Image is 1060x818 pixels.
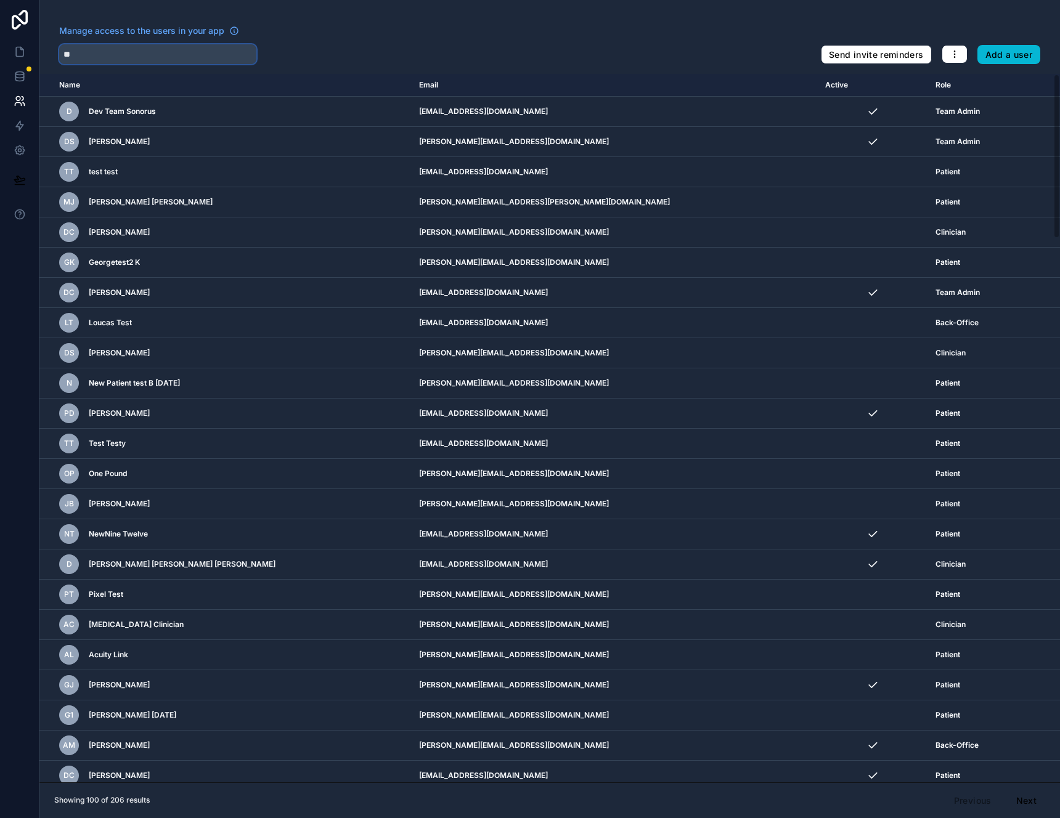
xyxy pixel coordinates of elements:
[64,137,75,147] span: DS
[936,197,960,207] span: Patient
[412,368,818,399] td: [PERSON_NAME][EMAIL_ADDRESS][DOMAIN_NAME]
[412,157,818,187] td: [EMAIL_ADDRESS][DOMAIN_NAME]
[928,74,1019,97] th: Role
[65,499,74,509] span: JB
[936,378,960,388] span: Patient
[89,589,123,599] span: Pixel Test
[89,197,213,207] span: [PERSON_NAME] [PERSON_NAME]
[89,710,176,720] span: [PERSON_NAME] [DATE]
[89,227,150,237] span: [PERSON_NAME]
[412,278,818,308] td: [EMAIL_ADDRESS][DOMAIN_NAME]
[67,107,72,116] span: D
[412,429,818,459] td: [EMAIL_ADDRESS][DOMAIN_NAME]
[63,197,75,207] span: MJ
[936,529,960,539] span: Patient
[89,107,156,116] span: Dev Team Sonorus
[936,439,960,448] span: Patient
[412,580,818,610] td: [PERSON_NAME][EMAIL_ADDRESS][DOMAIN_NAME]
[936,620,966,630] span: Clinician
[818,74,928,97] th: Active
[412,549,818,580] td: [EMAIL_ADDRESS][DOMAIN_NAME]
[936,107,980,116] span: Team Admin
[1008,790,1045,811] button: Next
[39,74,412,97] th: Name
[412,610,818,640] td: [PERSON_NAME][EMAIL_ADDRESS][DOMAIN_NAME]
[936,288,980,298] span: Team Admin
[64,257,75,267] span: GK
[64,529,75,539] span: NT
[64,650,74,660] span: AL
[412,308,818,338] td: [EMAIL_ADDRESS][DOMAIN_NAME]
[64,439,74,448] span: TT
[936,589,960,599] span: Patient
[936,559,966,569] span: Clinician
[936,348,966,358] span: Clinician
[89,137,150,147] span: [PERSON_NAME]
[64,408,75,418] span: PD
[64,469,75,479] span: OP
[936,137,980,147] span: Team Admin
[412,97,818,127] td: [EMAIL_ADDRESS][DOMAIN_NAME]
[64,680,74,690] span: GJ
[412,761,818,791] td: [EMAIL_ADDRESS][DOMAIN_NAME]
[39,74,1060,782] div: scrollable content
[89,529,148,539] span: NewNine Twelve
[67,378,72,388] span: N
[64,167,74,177] span: tt
[936,499,960,509] span: Patient
[89,408,150,418] span: [PERSON_NAME]
[412,399,818,429] td: [EMAIL_ADDRESS][DOMAIN_NAME]
[89,771,150,780] span: [PERSON_NAME]
[64,348,75,358] span: DS
[89,499,150,509] span: [PERSON_NAME]
[412,489,818,519] td: [PERSON_NAME][EMAIL_ADDRESS][DOMAIN_NAME]
[936,167,960,177] span: Patient
[412,338,818,368] td: [PERSON_NAME][EMAIL_ADDRESS][DOMAIN_NAME]
[89,620,184,630] span: [MEDICAL_DATA] Clinician
[412,127,818,157] td: [PERSON_NAME][EMAIL_ADDRESS][DOMAIN_NAME]
[412,248,818,278] td: [PERSON_NAME][EMAIL_ADDRESS][DOMAIN_NAME]
[89,288,150,298] span: [PERSON_NAME]
[412,459,818,489] td: [PERSON_NAME][EMAIL_ADDRESS][DOMAIN_NAME]
[412,74,818,97] th: Email
[89,257,140,267] span: Georgetest2 K
[63,771,75,780] span: DC
[59,25,239,37] a: Manage access to the users in your app
[89,318,132,328] span: Loucas Test
[54,795,150,805] span: Showing 100 of 206 results
[936,740,979,750] span: Back-Office
[936,469,960,479] span: Patient
[89,650,128,660] span: Acuity Link
[977,45,1041,65] button: Add a user
[89,740,150,750] span: [PERSON_NAME]
[936,680,960,690] span: Patient
[89,378,180,388] span: New Patient test B [DATE]
[63,740,75,750] span: AM
[59,25,224,37] span: Manage access to the users in your app
[821,45,931,65] button: Send invite reminders
[89,439,126,448] span: Test Testy
[412,731,818,761] td: [PERSON_NAME][EMAIL_ADDRESS][DOMAIN_NAME]
[64,589,74,599] span: PT
[936,650,960,660] span: Patient
[89,469,127,479] span: One Pound
[936,227,966,237] span: Clinician
[63,620,75,630] span: AC
[89,167,118,177] span: test test
[65,710,73,720] span: G1
[412,640,818,670] td: [PERSON_NAME][EMAIL_ADDRESS][DOMAIN_NAME]
[936,771,960,780] span: Patient
[412,217,818,248] td: [PERSON_NAME][EMAIL_ADDRESS][DOMAIN_NAME]
[63,288,75,298] span: DC
[412,187,818,217] td: [PERSON_NAME][EMAIL_ADDRESS][PERSON_NAME][DOMAIN_NAME]
[412,700,818,731] td: [PERSON_NAME][EMAIL_ADDRESS][DOMAIN_NAME]
[936,257,960,267] span: Patient
[89,559,275,569] span: [PERSON_NAME] [PERSON_NAME] [PERSON_NAME]
[936,710,960,720] span: Patient
[65,318,73,328] span: LT
[936,318,979,328] span: Back-Office
[936,408,960,418] span: Patient
[63,227,75,237] span: DC
[89,680,150,690] span: [PERSON_NAME]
